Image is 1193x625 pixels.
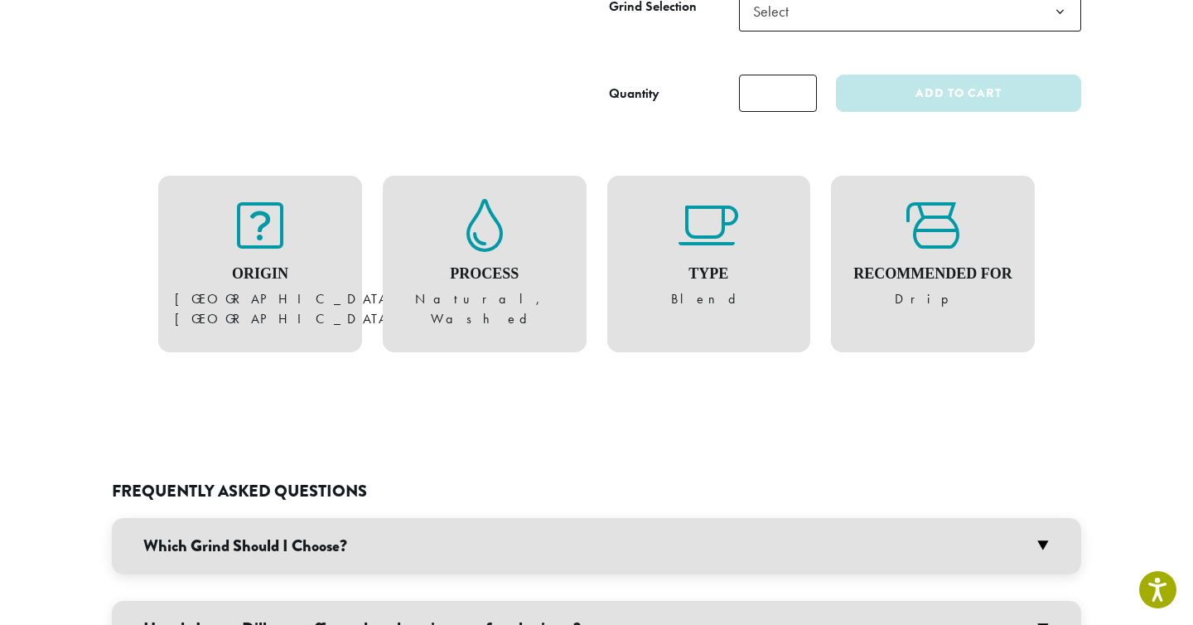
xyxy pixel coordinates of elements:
[836,75,1081,112] button: Add to cart
[175,199,345,330] figure: [GEOGRAPHIC_DATA], [GEOGRAPHIC_DATA]
[112,518,1081,574] h3: Which Grind Should I Choose?
[175,265,345,283] h4: Origin
[624,199,795,310] figure: Blend
[624,265,795,283] h4: Type
[609,84,659,104] div: Quantity
[112,482,1081,501] h2: Frequently Asked Questions
[399,199,570,330] figure: Natural, Washed
[739,75,817,112] input: Product quantity
[848,199,1018,310] figure: Drip
[399,265,570,283] h4: Process
[848,265,1018,283] h4: Recommended For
